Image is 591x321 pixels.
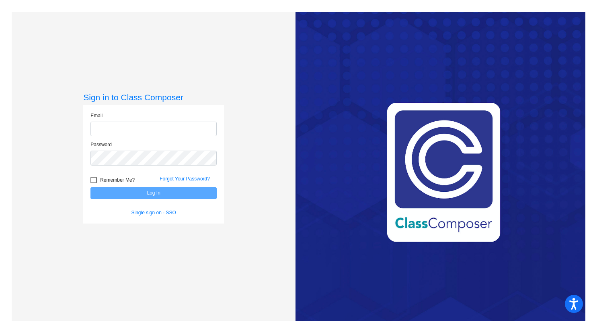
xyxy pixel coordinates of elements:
a: Forgot Your Password? [160,176,210,182]
label: Email [90,112,103,119]
label: Password [90,141,112,148]
button: Log In [90,187,217,199]
a: Single sign on - SSO [131,210,176,215]
h3: Sign in to Class Composer [83,92,224,102]
span: Remember Me? [100,175,135,185]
